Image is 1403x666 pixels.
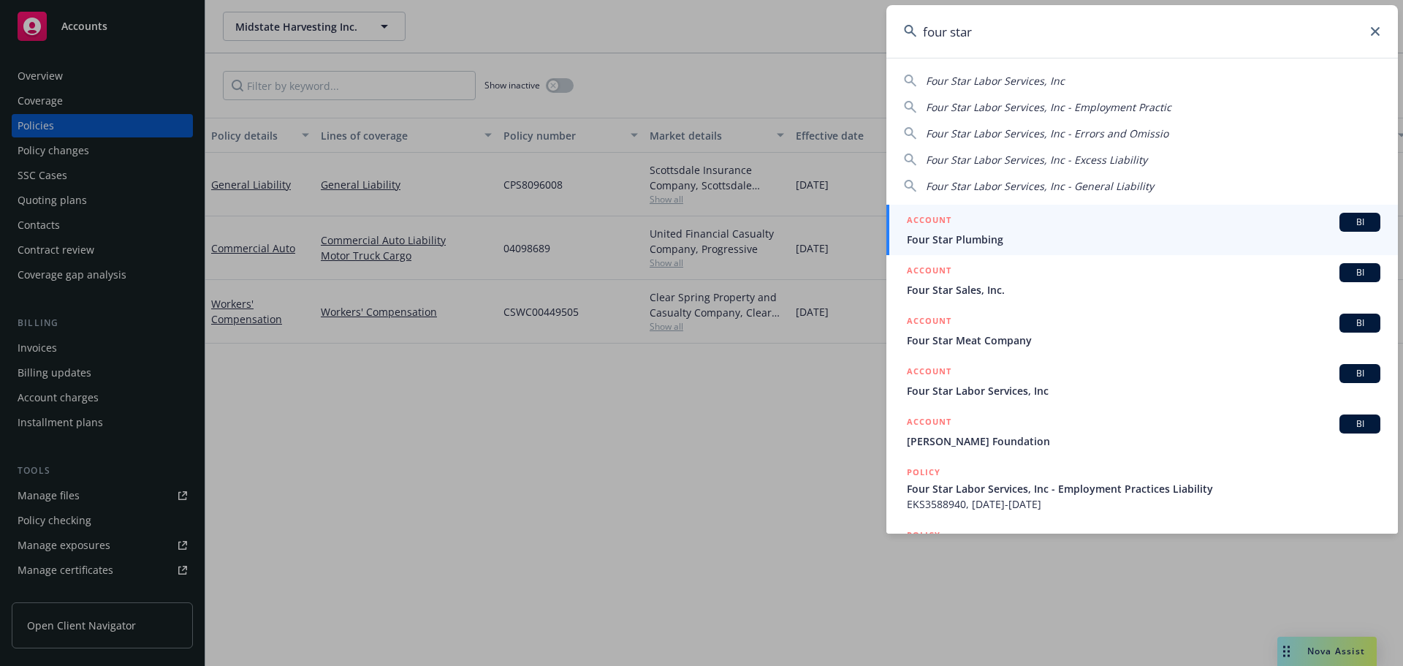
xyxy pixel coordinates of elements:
a: POLICYFour Star Labor Services, Inc - Employment Practices LiabilityEKS3588940, [DATE]-[DATE] [886,457,1398,520]
span: Four Star Labor Services, Inc - Errors and Omissio [926,126,1168,140]
a: ACCOUNTBIFour Star Labor Services, Inc [886,356,1398,406]
span: EKS3588940, [DATE]-[DATE] [907,496,1380,512]
a: POLICY [886,520,1398,583]
h5: POLICY [907,528,940,542]
h5: ACCOUNT [907,263,951,281]
span: Four Star Labor Services, Inc [926,74,1065,88]
span: [PERSON_NAME] Foundation [907,434,1380,449]
h5: ACCOUNT [907,213,951,230]
span: Four Star Sales, Inc. [907,282,1380,298]
span: BI [1345,216,1375,229]
span: Four Star Meat Company [907,333,1380,348]
h5: ACCOUNT [907,415,951,432]
h5: ACCOUNT [907,314,951,331]
span: BI [1345,317,1375,330]
h5: POLICY [907,465,940,480]
span: Four Star Labor Services, Inc - Excess Liability [926,153,1147,167]
h5: ACCOUNT [907,364,951,382]
span: Four Star Labor Services, Inc - General Liability [926,179,1154,193]
span: Four Star Plumbing [907,232,1380,247]
a: ACCOUNTBI[PERSON_NAME] Foundation [886,406,1398,457]
span: BI [1345,367,1375,380]
input: Search... [886,5,1398,58]
a: ACCOUNTBIFour Star Sales, Inc. [886,255,1398,306]
span: BI [1345,417,1375,431]
a: ACCOUNTBIFour Star Meat Company [886,306,1398,356]
a: ACCOUNTBIFour Star Plumbing [886,205,1398,255]
span: BI [1345,266,1375,279]
span: Four Star Labor Services, Inc - Employment Practic [926,100,1171,114]
span: Four Star Labor Services, Inc [907,383,1380,398]
span: Four Star Labor Services, Inc - Employment Practices Liability [907,481,1380,496]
